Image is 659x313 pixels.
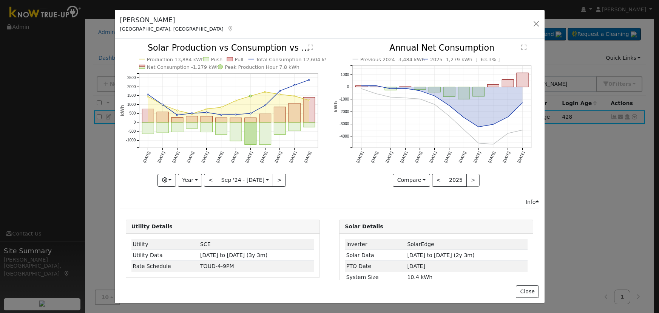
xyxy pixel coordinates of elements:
[385,151,394,164] text: [DATE]
[221,107,222,108] circle: onclick=""
[370,151,379,164] text: [DATE]
[225,64,299,70] text: Peak Production Hour 7.8 kWh
[340,135,349,139] text: -4000
[274,107,286,122] rect: onclick=""
[502,151,511,164] text: [DATE]
[308,100,310,101] circle: onclick=""
[448,104,451,107] circle: onclick=""
[526,198,539,206] div: Info
[120,26,224,32] span: [GEOGRAPHIC_DATA], [GEOGRAPHIC_DATA]
[521,45,526,51] text: 
[120,105,125,116] text: kWh
[345,239,406,250] td: Inverter
[148,43,310,53] text: Solar Production vs Consumption vs ...
[289,122,300,131] rect: onclick=""
[256,57,333,62] text: Total Consumption 12,604 kWh
[414,87,426,90] rect: onclick=""
[215,122,227,135] rect: onclick=""
[206,108,207,110] circle: onclick=""
[502,80,514,87] rect: onclick=""
[443,151,452,164] text: [DATE]
[245,151,254,164] text: [DATE]
[341,73,349,77] text: 1000
[131,250,199,261] td: Utility Data
[463,128,466,131] circle: onclick=""
[404,87,407,90] circle: onclick=""
[171,118,183,122] rect: onclick=""
[488,151,497,164] text: [DATE]
[235,114,236,115] circle: onclick=""
[448,115,451,118] circle: onclick=""
[131,261,199,272] td: Rate Schedule
[356,151,365,164] text: [DATE]
[201,122,212,132] rect: onclick=""
[433,103,436,106] circle: onclick=""
[488,85,499,87] rect: onclick=""
[289,103,300,122] rect: onclick=""
[492,143,495,146] circle: onclick=""
[147,96,148,98] circle: onclick=""
[235,100,236,102] circle: onclick=""
[127,102,136,107] text: 1000
[375,92,378,95] circle: onclick=""
[157,112,168,123] rect: onclick=""
[340,110,349,114] text: -2000
[521,101,524,104] circle: onclick=""
[274,151,283,164] text: [DATE]
[204,174,217,187] button: <
[400,151,409,164] text: [DATE]
[264,105,266,106] circle: onclick=""
[206,112,207,113] circle: onclick=""
[473,151,482,164] text: [DATE]
[418,98,421,101] circle: onclick=""
[211,57,222,62] text: Push
[506,116,509,119] circle: onclick=""
[274,122,286,135] rect: onclick=""
[245,122,256,145] rect: onclick=""
[230,118,242,122] rect: onclick=""
[186,116,198,123] rect: onclick=""
[345,223,383,229] strong: Solar Details
[340,98,349,102] text: -1000
[147,94,148,95] circle: onclick=""
[340,122,349,126] text: -3000
[458,87,470,99] rect: onclick=""
[142,109,154,123] rect: onclick=""
[360,87,363,90] circle: onclick=""
[303,122,315,127] rect: onclick=""
[430,57,500,62] text: 2025 -1,279 kWh [ -63.3% ]
[414,151,423,164] text: [DATE]
[521,129,524,132] circle: onclick=""
[389,96,392,99] circle: onclick=""
[360,84,363,87] circle: onclick=""
[200,263,234,269] span: 69
[127,85,136,89] text: 2000
[273,174,286,187] button: >
[294,95,295,97] circle: onclick=""
[230,151,239,164] text: [DATE]
[492,123,495,126] circle: onclick=""
[129,112,136,116] text: 500
[171,151,181,164] text: [DATE]
[215,151,224,164] text: [DATE]
[303,98,315,123] rect: onclick=""
[245,118,256,122] rect: onclick=""
[517,151,526,164] text: [DATE]
[308,79,310,81] circle: onclick=""
[142,122,154,134] rect: onclick=""
[407,241,434,247] span: ID: 3847486, authorized: 08/11/23
[131,239,199,250] td: Utility
[200,241,211,247] span: ID: FY3PA3HXT, authorized: 09/01/23
[345,261,406,272] td: PTO Date
[157,151,166,164] text: [DATE]
[250,113,251,115] circle: onclick=""
[178,174,202,187] button: Year
[477,142,480,145] circle: onclick=""
[131,223,173,229] strong: Utility Details
[333,101,338,113] text: kWh
[445,174,467,187] button: 2025
[171,122,183,132] rect: onclick=""
[201,151,210,164] text: [DATE]
[347,85,349,89] text: 0
[221,114,222,116] circle: onclick=""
